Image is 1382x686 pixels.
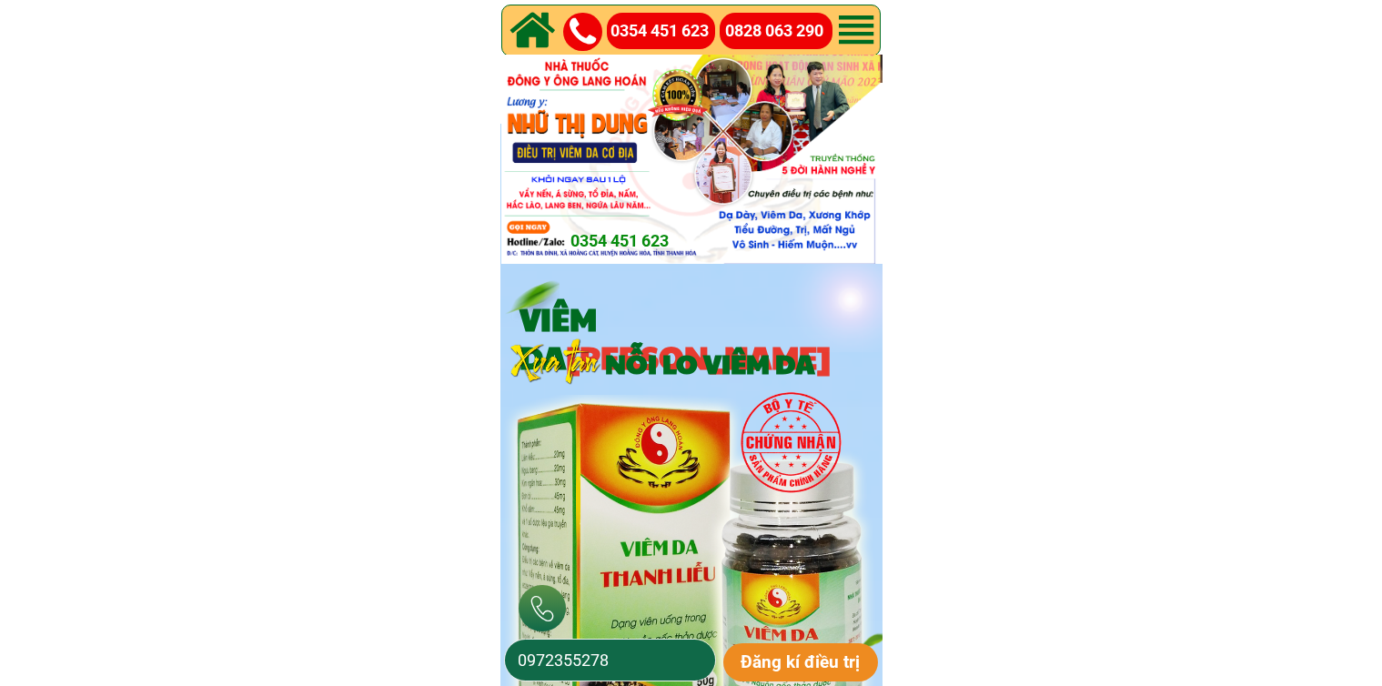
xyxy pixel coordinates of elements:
[513,640,707,681] input: Số điện thoại
[723,643,879,681] p: Đăng kí điều trị
[610,18,718,45] a: 0354 451 623
[725,18,833,45] a: 0828 063 290
[570,228,752,255] a: 0354 451 623
[566,334,831,378] span: [PERSON_NAME]
[605,347,921,379] h3: NỖI LO VIÊM DA
[520,299,903,376] h3: VIÊM DA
